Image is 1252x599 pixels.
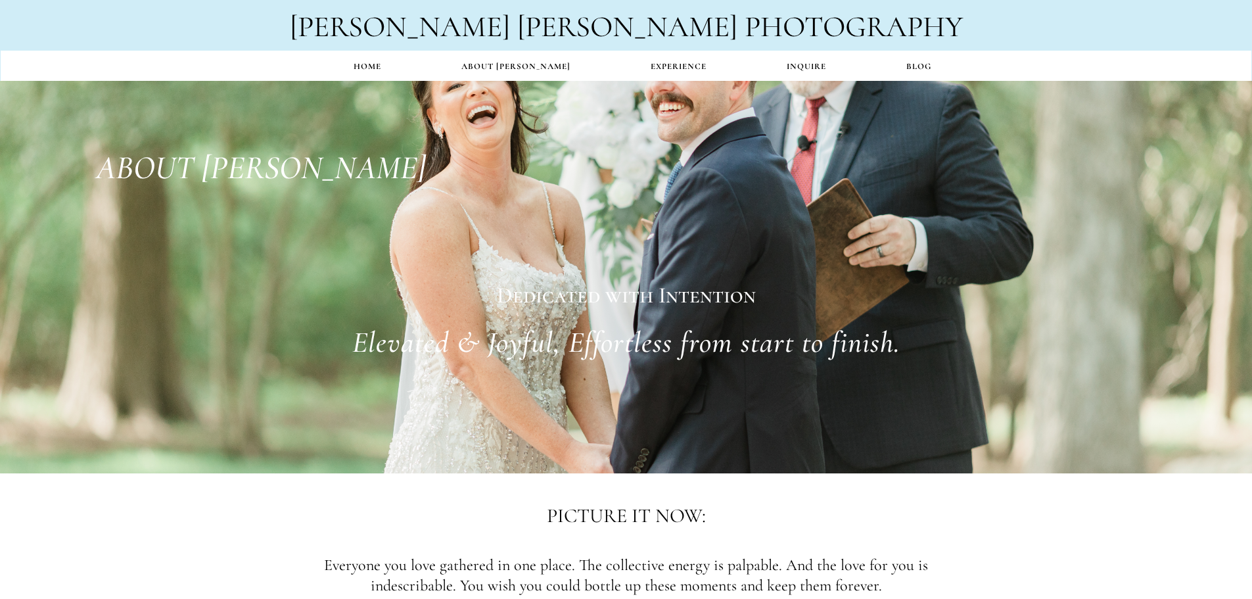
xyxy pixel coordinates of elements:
[611,54,747,80] a: EXPERIENCE
[747,54,866,80] a: INQUIRE
[866,54,971,80] a: BLOG
[517,9,737,45] span: [PERSON_NAME]
[322,555,931,596] h3: Everyone you love gathered in one place. The collective energy is palpable. And the love for you ...
[96,148,425,187] em: ABOUT [PERSON_NAME]
[135,281,1117,310] p: Dedicated with Intention
[352,324,900,360] span: Elevated & Joyful, Effortless from start to finish.
[290,9,510,45] span: [PERSON_NAME]
[322,503,931,529] h2: PICTURE IT NOW:
[313,54,421,80] a: Home
[421,54,611,80] a: ABOUT ARLENE
[745,9,963,45] span: PHOTOGRAPHY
